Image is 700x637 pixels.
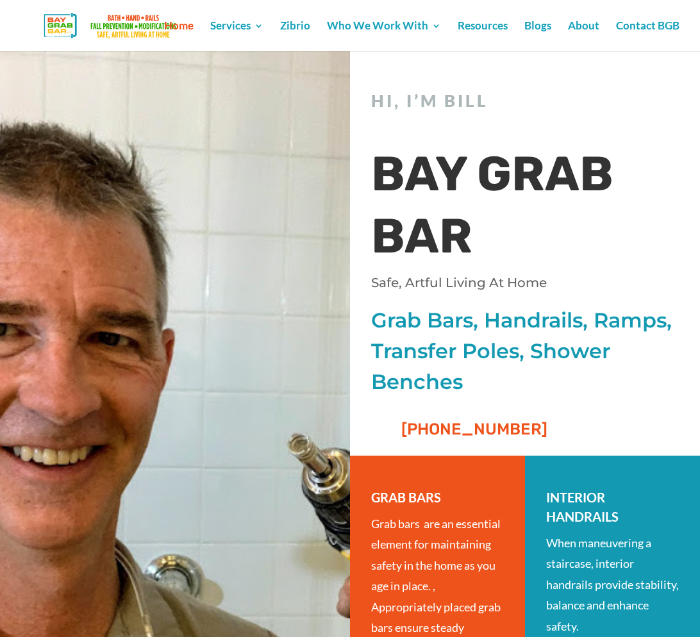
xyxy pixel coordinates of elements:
p: Safe, Artful Living At Home [371,274,679,292]
img: Bay Grab Bar [22,9,202,42]
span: When maneuvering a staircase, interior handrails provide stability, balance and enhance safety. [546,536,679,633]
a: Zibrio [280,21,310,51]
a: Services [210,21,263,51]
a: Who We Work With [327,21,441,51]
a: Resources [458,21,508,51]
p: Grab Bars, Handrails, Ramps, Transfer Poles, Shower Benches [371,305,679,397]
h3: GRAB BARS [371,488,504,513]
span: [PHONE_NUMBER] [401,420,547,438]
h3: INTERIOR HANDRAILS [546,488,679,533]
a: Home [164,21,194,51]
a: About [568,21,599,51]
h2: Hi, I’m Bill [371,91,679,117]
a: Contact BGB [616,21,679,51]
h1: BAY GRAB BAR [371,143,679,274]
a: Blogs [524,21,551,51]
